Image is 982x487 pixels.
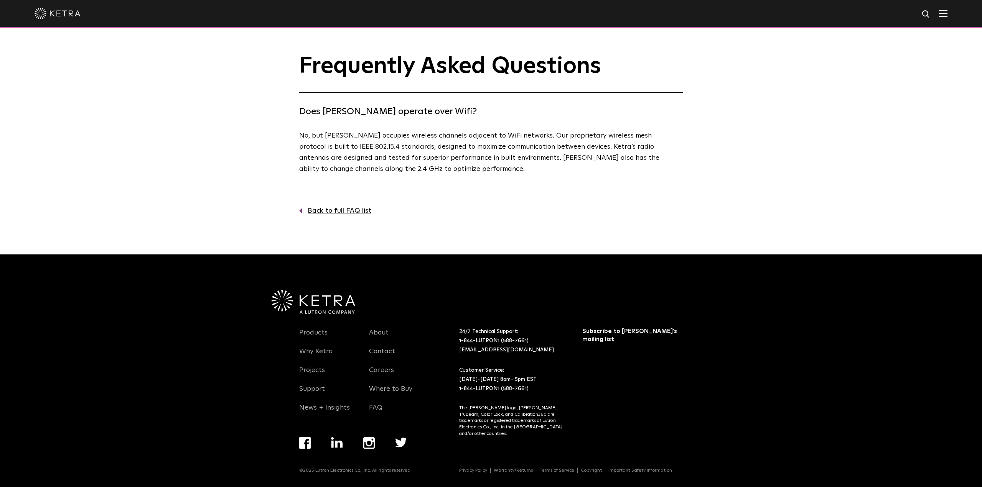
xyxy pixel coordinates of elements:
img: Ketra-aLutronCo_White_RGB [272,290,355,314]
a: Why Ketra [299,347,333,365]
a: Projects [299,366,325,384]
p: No, but [PERSON_NAME] occupies wireless channels adjacent to WiFi networks. Our proprietary wirel... [299,130,679,174]
a: Back to full FAQ list [299,205,683,216]
a: Support [299,385,325,402]
a: [EMAIL_ADDRESS][DOMAIN_NAME] [459,347,554,353]
h1: Frequently Asked Questions [299,54,683,93]
p: The [PERSON_NAME] logo, [PERSON_NAME], TruBeam, Color Lock, and Calibration360 are trademarks or ... [459,405,563,437]
h3: Subscribe to [PERSON_NAME]’s mailing list [582,327,681,343]
div: Navigation Menu [369,327,427,421]
a: Copyright [578,468,605,473]
a: About [369,328,389,346]
img: twitter [395,438,407,448]
div: Navigation Menu [299,437,427,468]
a: News + Insights [299,403,350,421]
img: Hamburger%20Nav.svg [939,10,947,17]
a: Products [299,328,328,346]
p: 24/7 Technical Support: [459,327,563,354]
div: Navigation Menu [299,327,358,421]
img: ketra-logo-2019-white [35,8,81,19]
img: facebook [299,437,311,449]
a: 1-844-LUTRON1 (588-7661) [459,338,529,343]
a: Where to Buy [369,385,412,402]
img: linkedin [331,437,343,448]
a: Warranty/Returns [491,468,536,473]
h4: Does [PERSON_NAME] operate over Wifi? [299,104,683,119]
a: Important Safety Information [605,468,675,473]
p: Customer Service: [DATE]-[DATE] 8am- 5pm EST [459,366,563,393]
a: Careers [369,366,394,384]
div: Navigation Menu [459,468,683,473]
a: FAQ [369,403,382,421]
img: search icon [921,10,931,19]
a: 1-844-LUTRON1 (588-7661) [459,386,529,391]
a: Privacy Policy [456,468,491,473]
a: Terms of Service [536,468,578,473]
a: Contact [369,347,395,365]
img: instagram [363,437,375,449]
p: ©2025 Lutron Electronics Co., Inc. All rights reserved. [299,468,412,473]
